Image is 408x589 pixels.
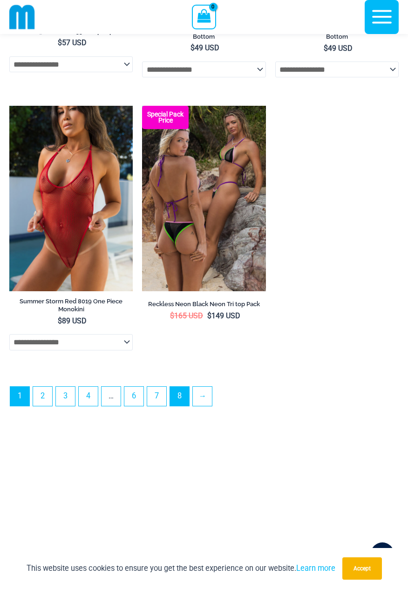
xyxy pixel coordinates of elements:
[324,44,353,53] bdi: 49 USD
[79,387,98,406] a: Page 4
[170,311,203,320] bdi: 165 USD
[170,311,174,320] span: $
[147,387,166,406] a: Page 7
[192,5,216,29] a: View Shopping Cart, empty
[296,564,335,573] a: Learn more
[10,387,29,406] span: Page 1
[193,387,212,406] a: →
[124,387,143,406] a: Page 6
[33,387,52,406] a: Page 2
[56,387,75,406] a: Page 3
[142,300,265,308] h2: Reckless Neon Black Neon Tri top Pack
[324,44,328,53] span: $
[342,557,382,580] button: Accept
[58,316,87,325] bdi: 89 USD
[9,297,133,316] a: Summer Storm Red 8019 One Piece Monokini
[9,386,399,411] nav: Product Pagination
[9,106,133,291] a: Summer Storm Red 8019 One Piece 04Summer Storm Red 8019 One Piece 03Summer Storm Red 8019 One Pie...
[142,106,265,291] a: Tri Top Pack Bottoms BBottoms B
[27,562,335,575] p: This website uses cookies to ensure you get the best experience on our website.
[207,311,211,320] span: $
[207,311,240,320] bdi: 149 USD
[9,4,35,30] img: cropped mm emblem
[9,297,133,313] h2: Summer Storm Red 8019 One Piece Monokini
[142,300,265,311] a: Reckless Neon Black Neon Tri top Pack
[170,387,189,406] a: Page 8
[142,111,189,123] b: Special Pack Price
[58,316,62,325] span: $
[102,387,121,406] span: …
[275,25,399,44] a: Summer Storm Red 456 Micro Bikini Bottom
[9,106,133,291] img: Summer Storm Red 8019 One Piece 04
[142,106,265,291] img: Tri Top Pack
